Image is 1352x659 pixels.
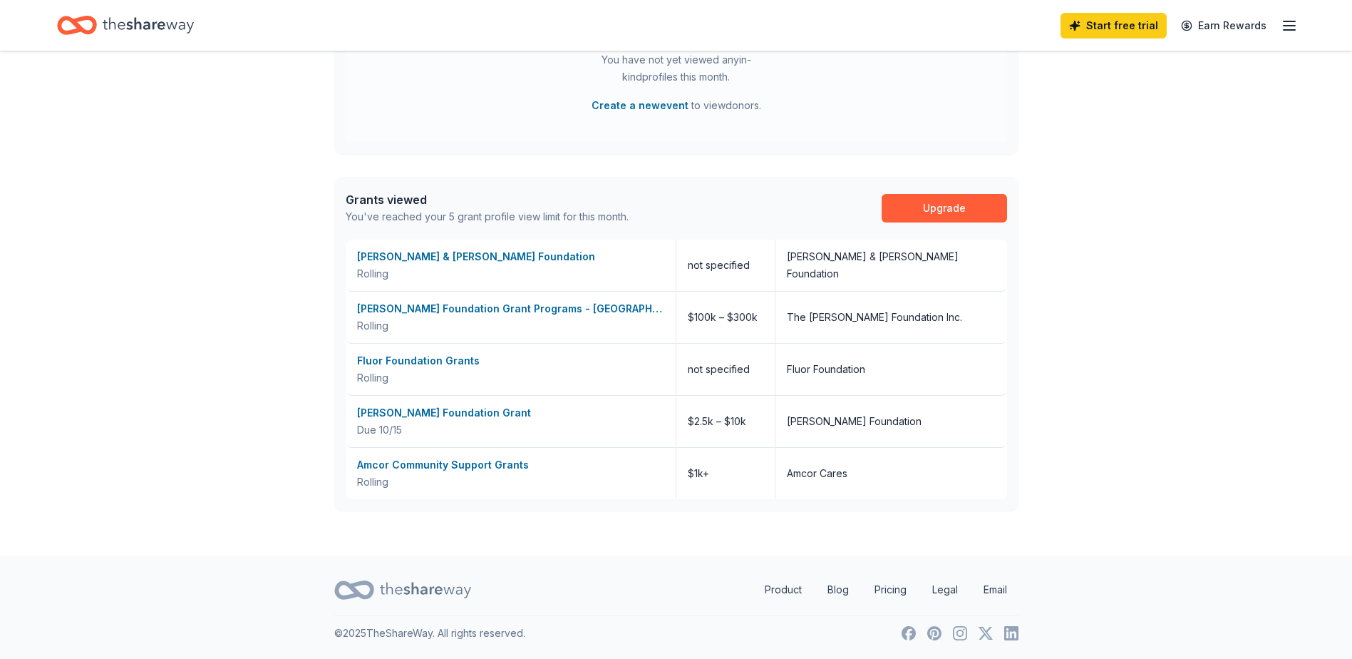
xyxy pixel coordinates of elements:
div: [PERSON_NAME] & [PERSON_NAME] Foundation [787,248,996,282]
a: Blog [816,576,860,604]
a: Home [57,9,194,42]
div: [PERSON_NAME] Foundation Grant Programs - [GEOGRAPHIC_DATA] [357,300,664,317]
a: Earn Rewards [1172,13,1275,39]
div: Fluor Foundation Grants [357,352,664,369]
div: Fluor Foundation [787,361,865,378]
p: © 2025 TheShareWay. All rights reserved. [334,625,525,642]
a: Email [972,576,1018,604]
div: [PERSON_NAME] & [PERSON_NAME] Foundation [357,248,664,265]
a: Start free trial [1061,13,1167,39]
div: Grants viewed [346,191,629,208]
div: [PERSON_NAME] Foundation Grant [357,404,664,422]
div: not specified [676,240,775,291]
div: not specified [676,344,775,395]
div: Rolling [357,369,664,387]
nav: quick links [753,576,1018,604]
div: $2.5k – $10k [676,396,775,447]
a: Upgrade [882,194,1007,223]
a: Legal [921,576,969,604]
div: Amcor Cares [787,465,847,482]
div: Amcor Community Support Grants [357,456,664,474]
button: Create a newevent [592,97,688,114]
div: Rolling [357,474,664,491]
div: Rolling [357,317,664,334]
span: to view donors . [592,97,761,114]
div: $100k – $300k [676,292,775,343]
a: Pricing [863,576,918,604]
div: [PERSON_NAME] Foundation [787,413,922,430]
a: Product [753,576,813,604]
div: You've reached your 5 grant profile view limit for this month. [346,208,629,225]
div: The [PERSON_NAME] Foundation Inc. [787,309,962,326]
div: $1k+ [676,448,775,499]
div: Due 10/15 [357,422,664,439]
div: Rolling [357,265,664,282]
div: You have not yet viewed any in-kind profiles this month. [587,51,765,86]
